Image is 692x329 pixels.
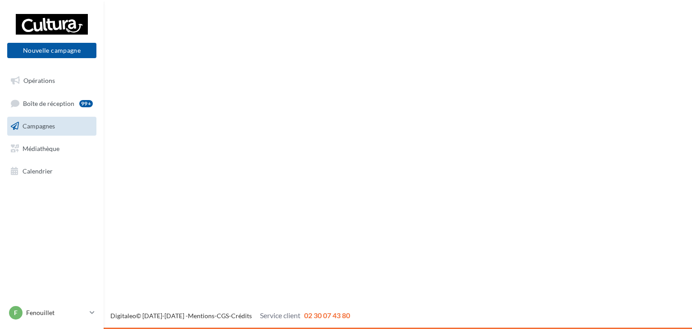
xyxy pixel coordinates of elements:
a: Boîte de réception99+ [5,94,98,113]
span: F [14,308,18,317]
div: 99+ [79,100,93,107]
a: F Fenouillet [7,304,96,321]
span: Opérations [23,77,55,84]
a: Opérations [5,71,98,90]
span: Médiathèque [23,145,59,152]
span: Campagnes [23,122,55,130]
span: Boîte de réception [23,99,74,107]
span: Calendrier [23,167,53,174]
a: Médiathèque [5,139,98,158]
span: Service client [260,311,300,320]
span: 02 30 07 43 80 [304,311,350,320]
a: Crédits [231,312,252,320]
span: © [DATE]-[DATE] - - - [110,312,350,320]
a: Campagnes [5,117,98,136]
a: Mentions [188,312,214,320]
a: Calendrier [5,162,98,181]
a: Digitaleo [110,312,136,320]
button: Nouvelle campagne [7,43,96,58]
a: CGS [217,312,229,320]
p: Fenouillet [26,308,86,317]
